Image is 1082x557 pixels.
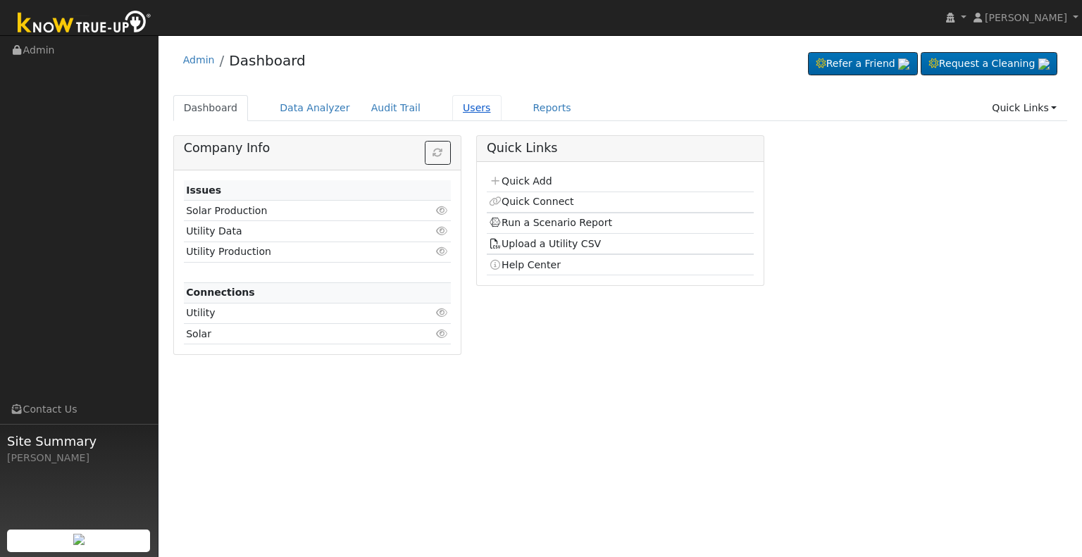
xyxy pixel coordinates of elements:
span: Site Summary [7,432,151,451]
a: Quick Links [981,95,1067,121]
img: retrieve [898,58,909,70]
td: Solar Production [184,201,408,221]
a: Run a Scenario Report [489,217,612,228]
td: Solar [184,324,408,344]
a: Dashboard [173,95,249,121]
td: Utility [184,303,408,323]
img: Know True-Up [11,8,158,39]
div: [PERSON_NAME] [7,451,151,465]
i: Click to view [436,308,449,318]
a: Dashboard [229,52,306,69]
a: Users [452,95,502,121]
a: Data Analyzer [269,95,361,121]
td: Utility Data [184,221,408,242]
h5: Company Info [184,141,451,156]
i: Click to view [436,329,449,339]
a: Help Center [489,259,561,270]
strong: Issues [186,184,221,196]
img: retrieve [1038,58,1050,70]
a: Admin [183,54,215,65]
h5: Quick Links [487,141,754,156]
a: Audit Trail [361,95,431,121]
span: [PERSON_NAME] [985,12,1067,23]
a: Quick Connect [489,196,573,207]
i: Click to view [436,206,449,215]
a: Reports [523,95,582,121]
a: Refer a Friend [808,52,918,76]
img: retrieve [73,534,85,545]
i: Click to view [436,226,449,236]
a: Request a Cleaning [921,52,1057,76]
a: Upload a Utility CSV [489,238,601,249]
td: Utility Production [184,242,408,262]
a: Quick Add [489,175,552,187]
strong: Connections [186,287,255,298]
i: Click to view [436,246,449,256]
